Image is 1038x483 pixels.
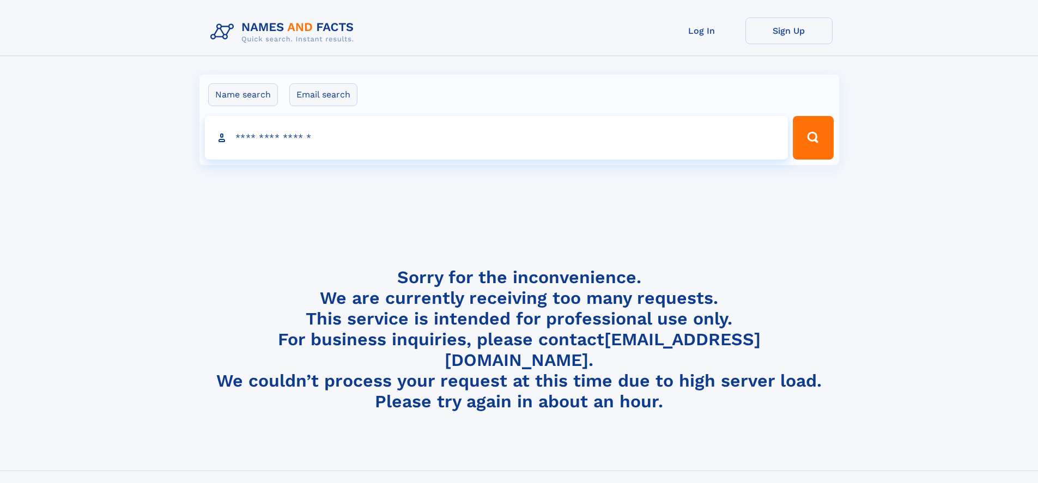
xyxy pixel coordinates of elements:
[205,116,788,160] input: search input
[793,116,833,160] button: Search Button
[206,17,363,47] img: Logo Names and Facts
[208,83,278,106] label: Name search
[745,17,833,44] a: Sign Up
[206,267,833,412] h4: Sorry for the inconvenience. We are currently receiving too many requests. This service is intend...
[289,83,357,106] label: Email search
[445,329,761,370] a: [EMAIL_ADDRESS][DOMAIN_NAME]
[658,17,745,44] a: Log In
